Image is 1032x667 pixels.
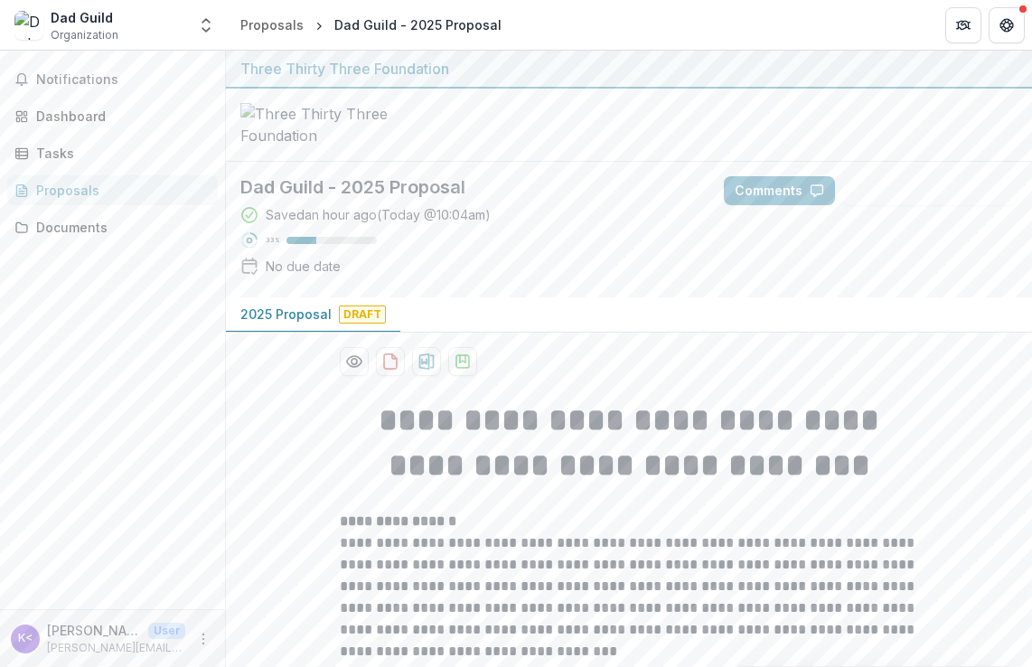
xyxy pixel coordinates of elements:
[7,212,218,242] a: Documents
[240,305,332,324] p: 2025 Proposal
[193,7,219,43] button: Open entity switcher
[376,347,405,376] button: download-proposal
[7,65,218,94] button: Notifications
[51,8,118,27] div: Dad Guild
[51,27,118,43] span: Organization
[412,347,441,376] button: download-proposal
[47,621,141,640] p: [PERSON_NAME] <[PERSON_NAME][EMAIL_ADDRESS][DOMAIN_NAME]>
[334,15,502,34] div: Dad Guild - 2025 Proposal
[148,623,185,639] p: User
[240,58,1018,80] div: Three Thirty Three Foundation
[233,12,509,38] nav: breadcrumb
[842,176,1018,205] button: Answer Suggestions
[36,181,203,200] div: Proposals
[36,72,211,88] span: Notifications
[266,257,341,276] div: No due date
[989,7,1025,43] button: Get Help
[240,103,421,146] img: Three Thirty Three Foundation
[7,175,218,205] a: Proposals
[240,176,695,198] h2: Dad Guild - 2025 Proposal
[945,7,981,43] button: Partners
[448,347,477,376] button: download-proposal
[339,305,386,324] span: Draft
[233,12,311,38] a: Proposals
[36,218,203,237] div: Documents
[340,347,369,376] button: Preview a22fc71a-4678-4c88-a3a3-d3519fefa01a-0.pdf
[724,176,835,205] button: Comments
[240,15,304,34] div: Proposals
[266,234,279,247] p: 33 %
[47,640,185,656] p: [PERSON_NAME][EMAIL_ADDRESS][DOMAIN_NAME]
[7,101,218,131] a: Dashboard
[36,144,203,163] div: Tasks
[192,628,214,650] button: More
[266,205,491,224] div: Saved an hour ago ( Today @ 10:04am )
[7,138,218,168] a: Tasks
[36,107,203,126] div: Dashboard
[14,11,43,40] img: Dad Guild
[18,633,33,644] div: Keegan Albaugh <keegan@dadguild.org>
